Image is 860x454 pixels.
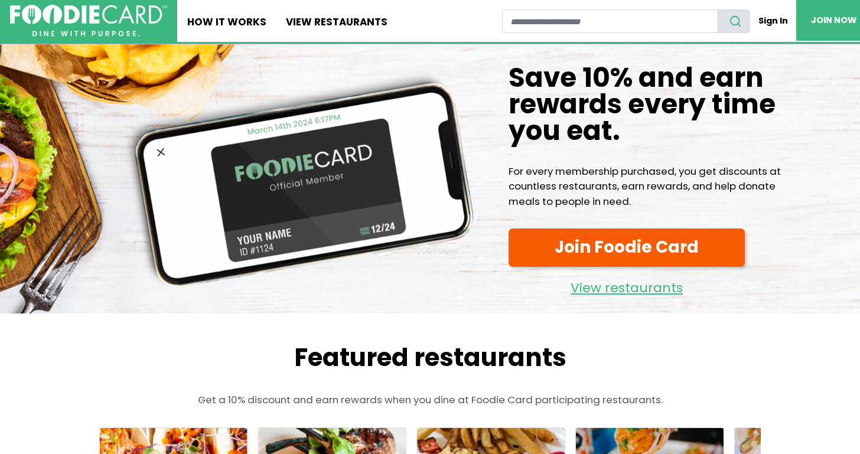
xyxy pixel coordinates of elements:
[502,9,718,33] input: restaurant search
[509,64,800,145] h1: Save 10% and earn rewards every time you eat.
[509,228,745,266] a: Join Foodie Card
[76,343,784,373] h2: Featured restaurants
[10,5,167,37] img: FoodieCard; Eat, Drink, Save, Donate
[76,393,784,407] p: Get a 10% discount and earn rewards when you dine at Foodie Card participating restaurants.
[718,9,750,33] button: search
[750,9,796,32] a: Sign In
[509,164,800,209] p: For every membership purchased, you get discounts at countless restaurants, earn rewards, and hel...
[509,272,745,299] a: View restaurants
